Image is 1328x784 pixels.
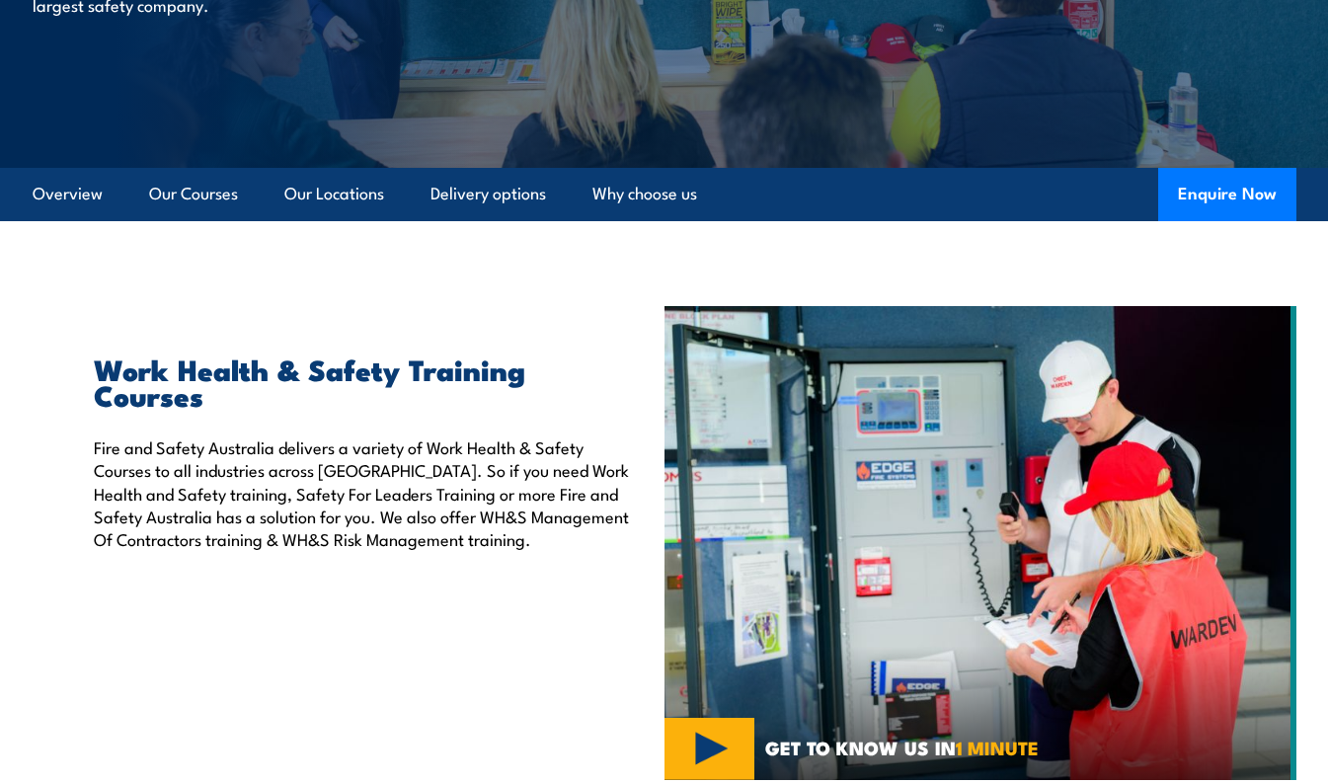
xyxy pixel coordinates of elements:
a: Delivery options [430,168,546,220]
span: GET TO KNOW US IN [765,739,1039,756]
img: Workplace Health & Safety COURSES [664,306,1296,780]
strong: 1 MINUTE [956,733,1039,761]
a: Our Locations [284,168,384,220]
h2: Work Health & Safety Training Courses [94,355,635,407]
p: Fire and Safety Australia delivers a variety of Work Health & Safety Courses to all industries ac... [94,435,635,551]
a: Overview [33,168,103,220]
button: Enquire Now [1158,168,1296,221]
a: Why choose us [592,168,697,220]
a: Our Courses [149,168,238,220]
